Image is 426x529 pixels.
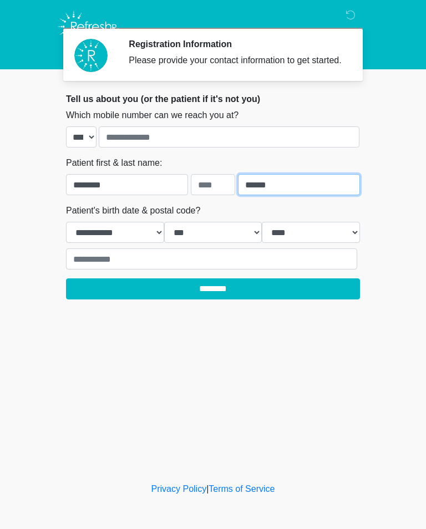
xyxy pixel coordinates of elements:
a: | [206,484,209,494]
img: Agent Avatar [74,39,108,72]
label: Patient first & last name: [66,156,162,170]
a: Terms of Service [209,484,275,494]
label: Patient's birth date & postal code? [66,204,200,217]
a: Privacy Policy [151,484,207,494]
div: Please provide your contact information to get started. [129,54,343,67]
h2: Tell us about you (or the patient if it's not you) [66,94,360,104]
label: Which mobile number can we reach you at? [66,109,239,122]
img: Refresh RX Logo [55,8,122,45]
